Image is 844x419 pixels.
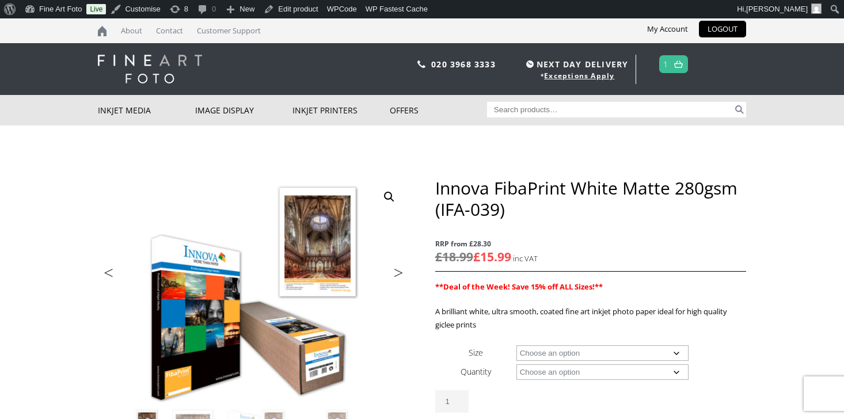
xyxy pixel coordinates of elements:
[473,249,511,265] bdi: 15.99
[98,177,409,407] img: Innova FibaPrint White Matte 280gsm (IFA-039)
[487,102,733,117] input: Search products…
[435,305,746,332] p: A brilliant white, ultra smooth, coated fine art inkjet photo paper ideal for high quality giclee...
[733,102,746,117] button: Search
[523,58,628,71] span: NEXT DAY DELIVERY
[379,186,400,207] a: View full-screen image gallery
[390,95,487,125] a: Offers
[435,390,469,413] input: Product quantity
[86,4,106,14] a: Live
[699,21,746,37] a: LOGOUT
[292,95,390,125] a: Inkjet Printers
[461,366,491,377] label: Quantity
[431,59,496,70] a: 020 3968 3333
[435,281,603,292] strong: **Deal of the Week! Save 15% off ALL Sizes!**
[473,249,480,265] span: £
[663,56,668,73] a: 1
[469,347,483,358] label: Size
[526,60,534,68] img: time.svg
[674,60,683,68] img: basket.svg
[746,5,808,13] span: [PERSON_NAME]
[435,249,473,265] bdi: 18.99
[417,60,425,68] img: phone.svg
[435,177,746,220] h1: Innova FibaPrint White Matte 280gsm (IFA-039)
[115,18,148,43] a: About
[638,21,697,37] a: My Account
[98,95,195,125] a: Inkjet Media
[150,18,189,43] a: Contact
[195,95,292,125] a: Image Display
[191,18,267,43] a: Customer Support
[544,71,614,81] a: Exceptions Apply
[98,55,202,83] img: logo-white.svg
[435,249,442,265] span: £
[435,237,746,250] span: RRP from £28.30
